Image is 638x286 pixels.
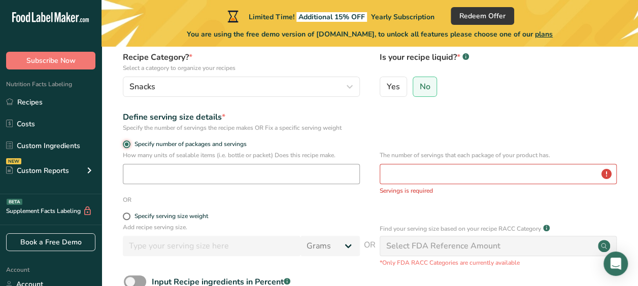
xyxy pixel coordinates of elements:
div: Specify the number of servings the recipe makes OR Fix a specific serving weight [123,123,360,132]
span: Yearly Subscription [371,12,434,22]
span: Snacks [129,81,155,93]
div: Specify serving size weight [135,212,208,220]
span: Subscribe Now [26,55,76,66]
span: Specify number of packages and servings [130,140,247,148]
button: Subscribe Now [6,52,95,69]
div: Custom Reports [6,165,69,176]
span: Additional 15% OFF [296,12,367,22]
span: OR [364,239,376,267]
p: Find your serving size based on your recipe RACC Category [380,224,541,233]
label: Is your recipe liquid? [380,51,617,73]
div: Open Intercom Messenger [603,252,628,276]
p: The number of servings that each package of your product has. [380,151,617,160]
div: BETA [7,199,22,205]
span: Redeem Offer [459,11,506,21]
p: How many units of sealable items (i.e. bottle or packet) Does this recipe make. [123,151,360,160]
div: Select FDA Reference Amount [386,240,500,252]
button: Snacks [123,77,360,97]
p: *Only FDA RACC Categories are currently available [380,258,617,267]
input: Type your serving size here [123,236,300,256]
div: Limited Time! [225,10,434,22]
label: Recipe Category? [123,51,360,73]
div: Define serving size details [123,111,360,123]
p: Add recipe serving size. [123,223,360,232]
p: Select a category to organize your recipes [123,63,360,73]
div: OR [123,195,131,204]
div: NEW [6,158,21,164]
button: Redeem Offer [451,7,514,25]
span: You are using the free demo version of [DOMAIN_NAME], to unlock all features please choose one of... [187,29,553,40]
a: Book a Free Demo [6,233,95,251]
span: Yes [387,82,400,92]
span: No [419,82,430,92]
span: plans [535,29,553,39]
p: Servings is required [380,186,617,195]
